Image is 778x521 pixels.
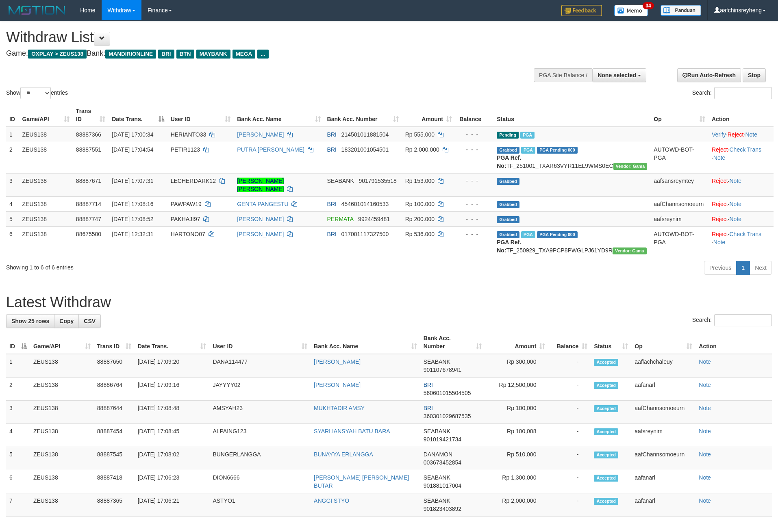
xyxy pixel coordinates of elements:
[6,211,19,226] td: 5
[341,231,389,237] span: Copy 017001117327500 to clipboard
[105,50,156,59] span: MANDIRIONLINE
[28,50,87,59] span: OXPLAY > ZEUS138
[94,493,135,517] td: 88887365
[730,216,742,222] a: Note
[485,447,549,470] td: Rp 510,000
[631,447,695,470] td: aafChannsomoeurn
[699,405,711,411] a: Note
[631,493,695,517] td: aafanarl
[6,354,30,378] td: 1
[405,178,435,184] span: Rp 153.000
[135,331,210,354] th: Date Trans.: activate to sort column ascending
[598,72,636,78] span: None selected
[94,401,135,424] td: 88887644
[712,178,728,184] a: Reject
[650,104,708,127] th: Op: activate to sort column ascending
[19,211,72,226] td: ZEUS138
[643,2,654,9] span: 34
[19,196,72,211] td: ZEUS138
[548,401,591,424] td: -
[485,493,549,517] td: Rp 2,000,000
[692,87,772,99] label: Search:
[537,231,578,238] span: PGA Pending
[19,127,72,142] td: ZEUS138
[30,354,94,378] td: ZEUS138
[314,474,409,489] a: [PERSON_NAME] [PERSON_NAME] BUTAR
[743,68,766,82] a: Stop
[591,331,631,354] th: Status: activate to sort column ascending
[6,401,30,424] td: 3
[6,470,30,493] td: 6
[424,405,433,411] span: BRI
[424,358,450,365] span: SEABANK
[712,131,726,138] a: Verify
[459,130,490,139] div: - - -
[497,132,519,139] span: Pending
[54,314,79,328] a: Copy
[713,239,726,245] a: Note
[548,447,591,470] td: -
[594,382,618,389] span: Accepted
[594,405,618,412] span: Accepted
[324,104,402,127] th: Bank Acc. Number: activate to sort column ascending
[708,127,774,142] td: · ·
[521,147,535,154] span: Marked by aafanarl
[493,142,650,173] td: TF_251001_TXAR63VYR11EL9WMS0EC
[237,146,304,153] a: PUTRA [PERSON_NAME]
[6,196,19,211] td: 4
[493,104,650,127] th: Status
[631,424,695,447] td: aafsreynim
[341,131,389,138] span: Copy 214501011881504 to clipboard
[59,318,74,324] span: Copy
[537,147,578,154] span: PGA Pending
[405,131,435,138] span: Rp 555.000
[631,331,695,354] th: Op: activate to sort column ascending
[94,424,135,447] td: 88887454
[6,50,511,58] h4: Game: Bank:
[135,493,210,517] td: [DATE] 17:06:21
[534,68,592,82] div: PGA Site Balance /
[112,231,153,237] span: [DATE] 12:32:31
[548,470,591,493] td: -
[209,470,311,493] td: DION6666
[314,428,390,434] a: SYARLIANSYAH BATU BARA
[6,127,19,142] td: 1
[209,354,311,378] td: DANA114477
[237,178,284,192] a: [PERSON_NAME] [PERSON_NAME]
[209,447,311,470] td: BUNGERLANGGA
[497,216,519,223] span: Grabbed
[11,318,49,324] span: Show 25 rows
[730,231,762,237] a: Check Trans
[94,331,135,354] th: Trans ID: activate to sort column ascending
[708,142,774,173] td: · ·
[94,378,135,401] td: 88886764
[314,405,365,411] a: MUKHTADIR AMSY
[485,378,549,401] td: Rp 12,500,000
[736,261,750,275] a: 1
[497,154,521,169] b: PGA Ref. No:
[708,196,774,211] td: ·
[167,104,234,127] th: User ID: activate to sort column ascending
[359,178,396,184] span: Copy 901791535518 to clipboard
[750,261,772,275] a: Next
[521,231,535,238] span: Marked by aaftrukkakada
[237,231,284,237] a: [PERSON_NAME]
[730,178,742,184] a: Note
[30,424,94,447] td: ZEUS138
[631,401,695,424] td: aafChannsomoeurn
[420,331,485,354] th: Bank Acc. Number: activate to sort column ascending
[493,226,650,258] td: TF_250929_TXA9PCP8PWGLPJ61YD9R
[112,178,153,184] span: [DATE] 17:07:31
[76,131,101,138] span: 88887366
[171,231,205,237] span: HARTONO07
[614,5,648,16] img: Button%20Memo.svg
[594,475,618,482] span: Accepted
[594,498,618,505] span: Accepted
[76,231,101,237] span: 88675500
[94,447,135,470] td: 88887545
[135,424,210,447] td: [DATE] 17:08:45
[692,314,772,326] label: Search:
[6,294,772,310] h1: Latest Withdraw
[109,104,167,127] th: Date Trans.: activate to sort column descending
[135,447,210,470] td: [DATE] 17:08:02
